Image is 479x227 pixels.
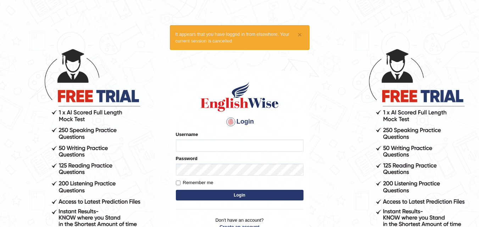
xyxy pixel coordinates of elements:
input: Remember me [176,181,180,185]
img: Logo of English Wise sign in for intelligent practice with AI [199,81,280,113]
h4: Login [176,116,303,127]
button: Login [176,190,303,200]
button: × [297,31,302,38]
div: It appears that you have logged in from elsewhere. Your current session is cancelled [170,25,310,50]
label: Username [176,131,198,138]
label: Password [176,155,197,162]
label: Remember me [176,179,213,186]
